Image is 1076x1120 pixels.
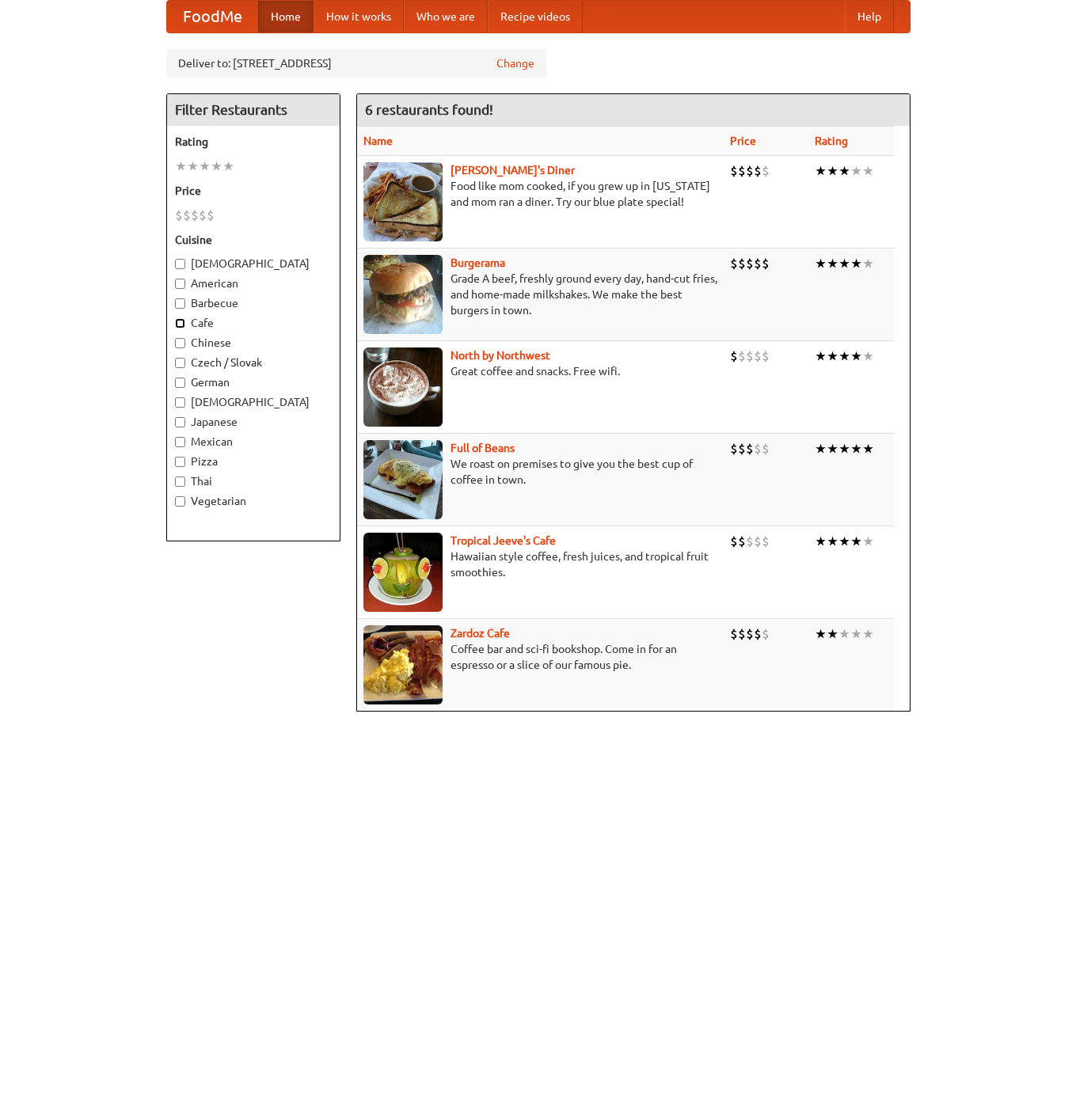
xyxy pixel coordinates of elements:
[754,347,762,365] li: $
[175,315,332,331] label: Cafe
[815,162,827,180] li: ★
[175,496,185,507] input: Vegetarian
[838,162,850,180] li: ★
[199,158,211,175] li: ★
[363,363,717,379] p: Great coffee and snacks. Free wifi.
[838,440,850,457] li: ★
[175,232,332,248] h5: Cuisine
[175,158,187,175] li: ★
[746,625,754,643] li: $
[207,207,215,224] li: $
[815,625,827,643] li: ★
[838,347,850,365] li: ★
[175,493,332,509] label: Vegetarian
[730,347,738,365] li: $
[862,255,874,272] li: ★
[175,414,332,430] label: Japanese
[451,256,505,269] a: Burgerama
[451,627,510,640] a: Zardoz Cafe
[175,335,332,351] label: Chinese
[451,534,556,547] a: Tropical Jeeve's Cafe
[838,255,850,272] li: ★
[738,162,746,180] li: $
[167,1,258,32] a: FoodMe
[363,178,717,210] p: Food like mom cooked, if you grew up in [US_STATE] and mom ran a diner. Try our blue plate special!
[175,298,185,309] input: Barbecue
[175,454,332,469] label: Pizza
[827,255,838,272] li: ★
[815,347,827,365] li: ★
[738,533,746,550] li: $
[258,1,314,32] a: Home
[175,355,332,370] label: Czech / Slovak
[827,625,838,643] li: ★
[827,347,838,365] li: ★
[815,255,827,272] li: ★
[746,533,754,550] li: $
[746,440,754,457] li: $
[862,347,874,365] li: ★
[363,135,393,147] a: Name
[746,255,754,272] li: $
[183,207,191,224] li: $
[730,440,738,457] li: $
[838,625,850,643] li: ★
[451,442,515,454] a: Full of Beans
[738,255,746,272] li: $
[754,255,762,272] li: $
[175,476,185,487] input: Thai
[730,533,738,550] li: $
[166,49,546,78] div: Deliver to: [STREET_ADDRESS]
[762,533,770,550] li: $
[175,397,185,408] input: [DEMOGRAPHIC_DATA]
[175,134,332,150] h5: Rating
[730,255,738,272] li: $
[363,641,717,673] p: Coffee bar and sci-fi bookshop. Come in for an espresso or a slice of our famous pie.
[211,158,222,175] li: ★
[363,456,717,488] p: We roast on premises to give you the best cup of coffee in town.
[175,295,332,311] label: Barbecue
[175,457,185,467] input: Pizza
[762,440,770,457] li: $
[746,347,754,365] li: $
[451,164,575,177] a: [PERSON_NAME]'s Diner
[746,162,754,180] li: $
[175,434,332,450] label: Mexican
[862,162,874,180] li: ★
[404,1,488,32] a: Who we are
[363,440,443,519] img: beans.jpg
[738,347,746,365] li: $
[167,94,340,126] h4: Filter Restaurants
[815,135,848,147] a: Rating
[175,374,332,390] label: German
[862,440,874,457] li: ★
[175,338,185,348] input: Chinese
[314,1,404,32] a: How it works
[754,533,762,550] li: $
[175,417,185,427] input: Japanese
[175,279,185,289] input: American
[199,207,207,224] li: $
[496,55,534,71] a: Change
[363,549,717,580] p: Hawaiian style coffee, fresh juices, and tropical fruit smoothies.
[827,440,838,457] li: ★
[850,533,862,550] li: ★
[762,255,770,272] li: $
[451,349,550,362] a: North by Northwest
[815,440,827,457] li: ★
[363,347,443,427] img: north.jpg
[827,162,838,180] li: ★
[754,162,762,180] li: $
[175,183,332,199] h5: Price
[754,440,762,457] li: $
[762,162,770,180] li: $
[815,533,827,550] li: ★
[363,625,443,704] img: zardoz.jpg
[850,347,862,365] li: ★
